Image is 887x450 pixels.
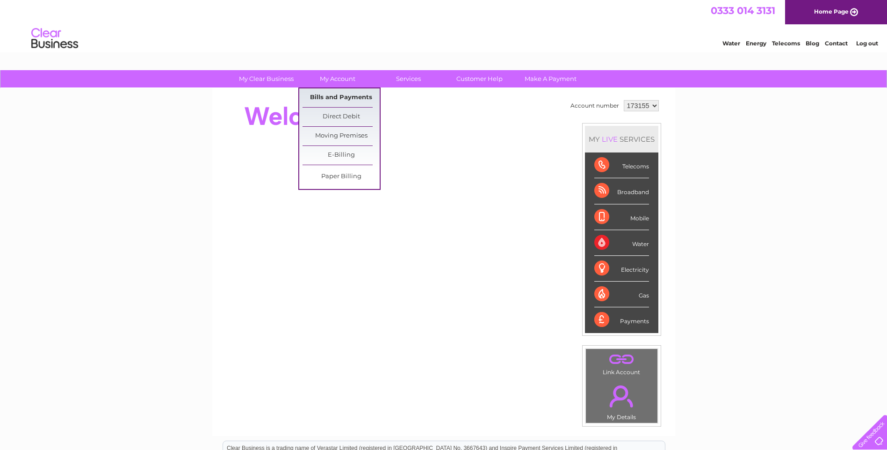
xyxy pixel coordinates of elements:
[228,70,305,87] a: My Clear Business
[600,135,620,144] div: LIVE
[594,230,649,256] div: Water
[512,70,589,87] a: Make A Payment
[806,40,819,47] a: Blog
[303,108,380,126] a: Direct Debit
[299,70,376,87] a: My Account
[585,377,658,423] td: My Details
[825,40,848,47] a: Contact
[772,40,800,47] a: Telecoms
[568,98,621,114] td: Account number
[303,167,380,186] a: Paper Billing
[594,256,649,282] div: Electricity
[303,88,380,107] a: Bills and Payments
[588,380,655,413] a: .
[594,307,649,333] div: Payments
[303,146,380,165] a: E-Billing
[594,152,649,178] div: Telecoms
[856,40,878,47] a: Log out
[585,348,658,378] td: Link Account
[441,70,518,87] a: Customer Help
[303,127,380,145] a: Moving Premises
[594,204,649,230] div: Mobile
[370,70,447,87] a: Services
[722,40,740,47] a: Water
[585,126,658,152] div: MY SERVICES
[223,5,665,45] div: Clear Business is a trading name of Verastar Limited (registered in [GEOGRAPHIC_DATA] No. 3667643...
[31,24,79,53] img: logo.png
[594,178,649,204] div: Broadband
[711,5,775,16] a: 0333 014 3131
[588,351,655,368] a: .
[594,282,649,307] div: Gas
[746,40,766,47] a: Energy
